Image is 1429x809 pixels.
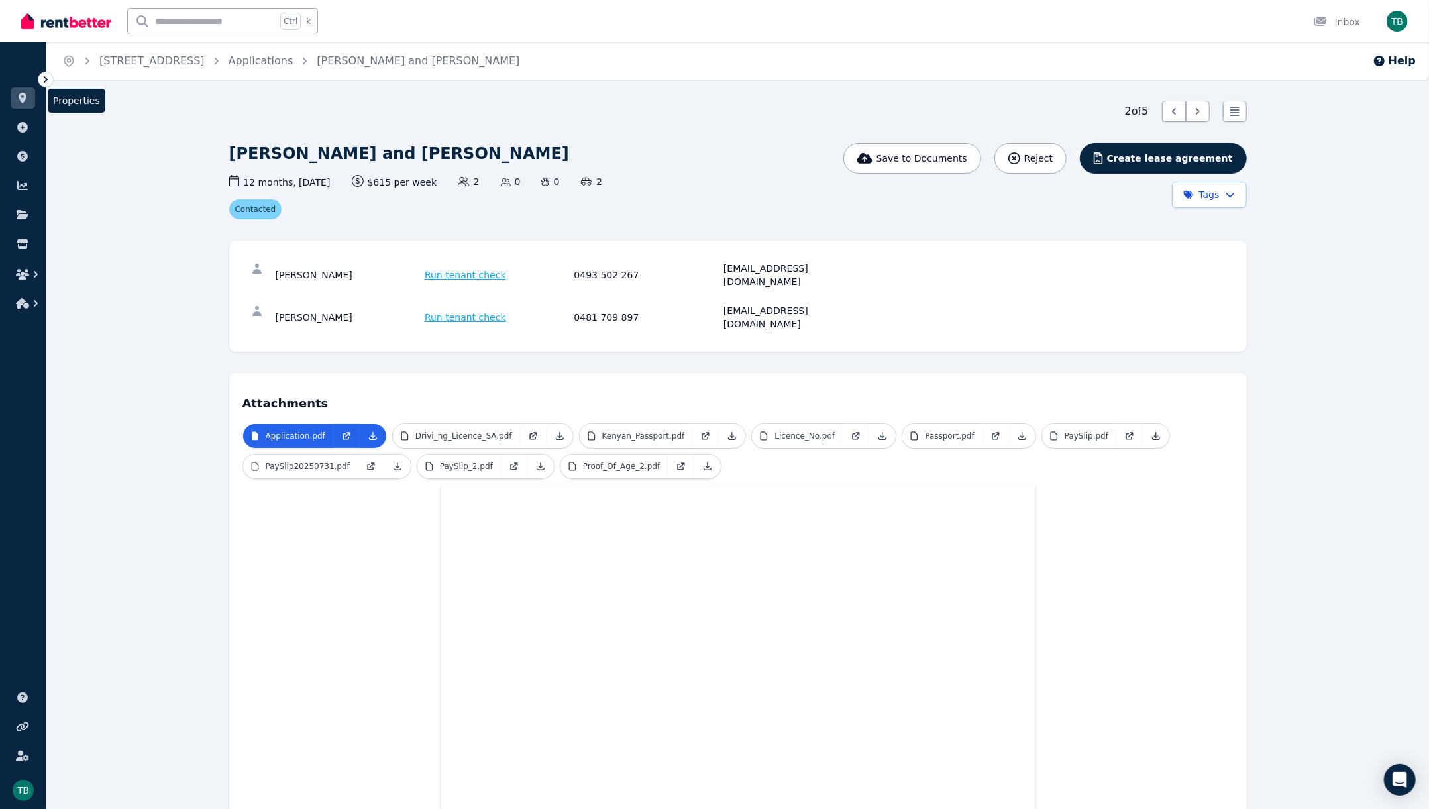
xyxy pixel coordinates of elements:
[723,262,869,288] div: [EMAIL_ADDRESS][DOMAIN_NAME]
[1384,764,1416,796] div: Open Intercom Messenger
[876,152,967,165] span: Save to Documents
[580,424,693,448] a: Kenyan_Passport.pdf
[583,461,660,472] p: Proof_Of_Age_2.pdf
[229,54,293,67] a: Applications
[1373,53,1416,69] button: Help
[982,424,1009,448] a: Open in new Tab
[352,175,437,189] span: $615 per week
[229,175,331,189] span: 12 months , [DATE]
[1080,143,1246,174] button: Create lease agreement
[574,262,720,288] div: 0493 502 267
[243,424,333,448] a: Application.pdf
[602,431,685,441] p: Kenyan_Passport.pdf
[317,54,519,67] a: [PERSON_NAME] and [PERSON_NAME]
[1387,11,1408,32] img: Tillyck Bevins
[280,13,301,30] span: Ctrl
[560,455,668,478] a: Proof_Of_Age_2.pdf
[417,455,501,478] a: PaySlip_2.pdf
[425,268,506,282] span: Run tenant check
[440,461,493,472] p: PaySlip_2.pdf
[276,304,421,331] div: [PERSON_NAME]
[1009,424,1035,448] a: Download Attachment
[1172,182,1247,208] button: Tags
[46,42,535,80] nav: Breadcrumb
[925,431,974,441] p: Passport.pdf
[1065,431,1108,441] p: PaySlip.pdf
[415,431,512,441] p: Drivi_ng_Licence_SA.pdf
[501,175,521,188] span: 0
[1183,188,1220,201] span: Tags
[384,455,411,478] a: Download Attachment
[306,16,311,27] span: k
[692,424,719,448] a: Open in new Tab
[266,461,350,472] p: PaySlip20250731.pdf
[719,424,745,448] a: Download Attachment
[229,199,282,219] span: Contacted
[13,780,34,801] img: Tillyck Bevins
[581,175,602,188] span: 2
[902,424,982,448] a: Passport.pdf
[99,54,205,67] a: [STREET_ADDRESS]
[541,175,559,188] span: 0
[360,424,386,448] a: Download Attachment
[458,175,479,188] span: 2
[21,11,111,31] img: RentBetter
[869,424,896,448] a: Download Attachment
[1125,103,1149,119] span: 2 of 5
[425,311,506,324] span: Run tenant check
[266,431,325,441] p: Application.pdf
[393,424,520,448] a: Drivi_ng_Licence_SA.pdf
[527,455,554,478] a: Download Attachment
[229,143,569,164] h1: [PERSON_NAME] and [PERSON_NAME]
[843,143,981,174] button: Save to Documents
[48,89,105,113] span: Properties
[1024,152,1053,165] span: Reject
[694,455,721,478] a: Download Attachment
[723,304,869,331] div: [EMAIL_ADDRESS][DOMAIN_NAME]
[1143,424,1169,448] a: Download Attachment
[358,455,384,478] a: Open in new Tab
[333,424,360,448] a: Open in new Tab
[547,424,573,448] a: Download Attachment
[501,455,527,478] a: Open in new Tab
[520,424,547,448] a: Open in new Tab
[1042,424,1116,448] a: PaySlip.pdf
[843,424,869,448] a: Open in new Tab
[1116,424,1143,448] a: Open in new Tab
[774,431,835,441] p: Licence_No.pdf
[243,455,358,478] a: PaySlip20250731.pdf
[276,262,421,288] div: [PERSON_NAME]
[1314,15,1360,28] div: Inbox
[668,455,694,478] a: Open in new Tab
[242,386,1234,413] h4: Attachments
[752,424,843,448] a: Licence_No.pdf
[994,143,1067,174] button: Reject
[574,304,720,331] div: 0481 709 897
[1107,152,1233,165] span: Create lease agreement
